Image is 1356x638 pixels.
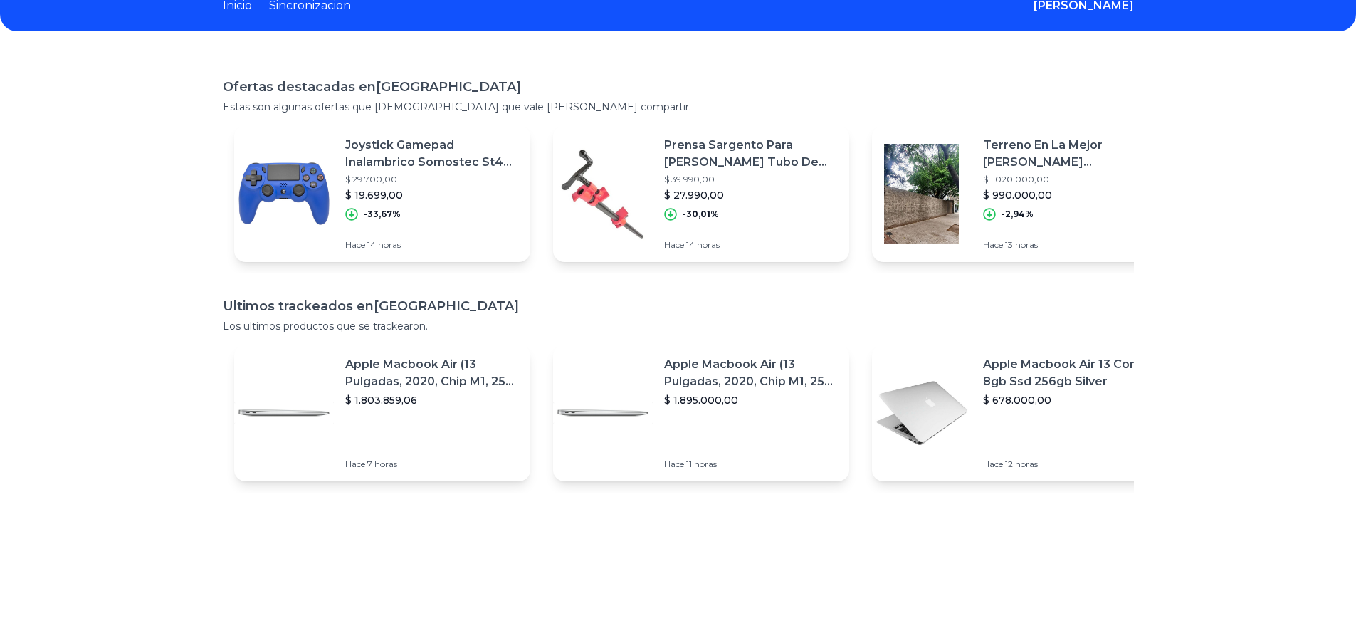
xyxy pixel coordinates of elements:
[872,125,1168,262] a: Featured imageTerreno En La Mejor [PERSON_NAME][GEOGRAPHIC_DATA]$ 1.020.000,00$ 990.000,00-2,94%H...
[983,459,1157,470] p: Hace 12 horas
[872,363,972,463] img: Featured image
[664,137,838,171] p: Prensa Sargento Para [PERSON_NAME] Tubo De 3/4 Pipe Clamp Profesional
[983,137,1157,171] p: Terreno En La Mejor [PERSON_NAME][GEOGRAPHIC_DATA]
[664,459,838,470] p: Hace 11 horas
[364,209,401,220] p: -33,67%
[223,77,1134,97] h1: Ofertas destacadas en [GEOGRAPHIC_DATA]
[983,356,1157,390] p: Apple Macbook Air 13 Core I5 8gb Ssd 256gb Silver
[345,239,519,251] p: Hace 14 horas
[234,345,530,481] a: Featured imageApple Macbook Air (13 Pulgadas, 2020, Chip M1, 256 Gb De Ssd, 8 Gb De Ram) - Plata$...
[223,319,1134,333] p: Los ultimos productos que se trackearon.
[664,174,838,185] p: $ 39.990,00
[983,239,1157,251] p: Hace 13 horas
[223,100,1134,114] p: Estas son algunas ofertas que [DEMOGRAPHIC_DATA] que vale [PERSON_NAME] compartir.
[345,356,519,390] p: Apple Macbook Air (13 Pulgadas, 2020, Chip M1, 256 Gb De Ssd, 8 Gb De Ram) - Plata
[345,393,519,407] p: $ 1.803.859,06
[553,345,849,481] a: Featured imageApple Macbook Air (13 Pulgadas, 2020, Chip M1, 256 Gb De Ssd, 8 Gb De Ram) - Plata$...
[664,188,838,202] p: $ 27.990,00
[345,174,519,185] p: $ 29.700,00
[872,345,1168,481] a: Featured imageApple Macbook Air 13 Core I5 8gb Ssd 256gb Silver$ 678.000,00Hace 12 horas
[345,188,519,202] p: $ 19.699,00
[683,209,719,220] p: -30,01%
[1002,209,1034,220] p: -2,94%
[983,188,1157,202] p: $ 990.000,00
[345,459,519,470] p: Hace 7 horas
[664,356,838,390] p: Apple Macbook Air (13 Pulgadas, 2020, Chip M1, 256 Gb De Ssd, 8 Gb De Ram) - Plata
[983,393,1157,407] p: $ 678.000,00
[553,144,653,244] img: Featured image
[234,363,334,463] img: Featured image
[234,125,530,262] a: Featured imageJoystick Gamepad Inalambrico Somostec St48 Compatible Ps4$ 29.700,00$ 19.699,00-33,...
[664,239,838,251] p: Hace 14 horas
[553,363,653,463] img: Featured image
[872,144,972,244] img: Featured image
[223,296,1134,316] h1: Ultimos trackeados en [GEOGRAPHIC_DATA]
[983,174,1157,185] p: $ 1.020.000,00
[345,137,519,171] p: Joystick Gamepad Inalambrico Somostec St48 Compatible Ps4
[234,144,334,244] img: Featured image
[664,393,838,407] p: $ 1.895.000,00
[553,125,849,262] a: Featured imagePrensa Sargento Para [PERSON_NAME] Tubo De 3/4 Pipe Clamp Profesional$ 39.990,00$ 2...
